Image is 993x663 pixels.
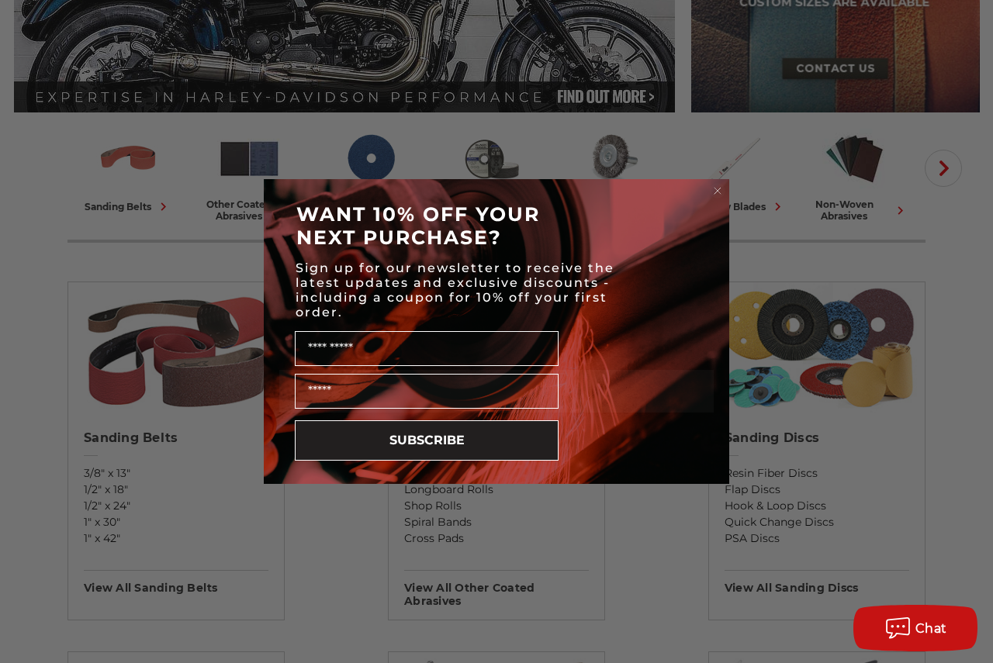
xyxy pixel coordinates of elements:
button: Chat [853,605,977,651]
span: Sign up for our newsletter to receive the latest updates and exclusive discounts - including a co... [296,261,614,319]
button: Close dialog [710,183,725,199]
input: Email [295,374,559,409]
button: SUBSCRIBE [295,420,559,461]
span: Chat [915,621,947,636]
span: WANT 10% OFF YOUR NEXT PURCHASE? [296,202,540,249]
